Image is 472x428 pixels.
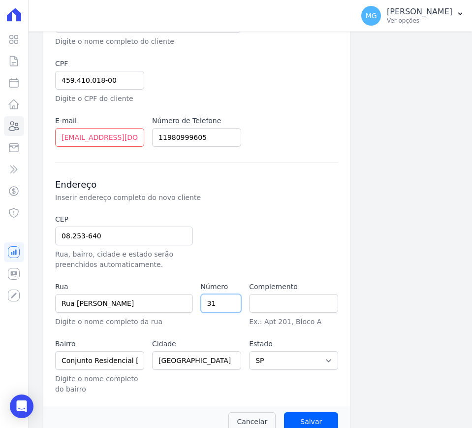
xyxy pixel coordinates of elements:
[353,2,472,30] button: MG [PERSON_NAME] Ver opções
[366,12,377,19] span: MG
[152,116,241,126] label: Número de Telefone
[55,227,193,245] input: 00.000-000
[249,317,338,327] p: Ex.: Apt 201, Bloco A
[55,59,144,69] label: CPF
[55,179,338,191] h3: Endereço
[55,339,144,349] label: Bairro
[55,193,338,202] p: Inserir endereço completo do novo cliente
[55,36,241,47] p: Digite o nome completo do cliente
[201,282,242,292] label: Número
[55,317,193,327] p: Digite o nome completo da rua
[387,7,452,17] p: [PERSON_NAME]
[55,374,144,395] p: Digite o nome completo do bairro
[55,94,144,104] p: Digite o CPF do cliente
[10,395,33,418] div: Open Intercom Messenger
[55,214,193,225] label: CEP
[387,17,452,25] p: Ver opções
[249,339,338,349] label: Estado
[249,282,338,292] label: Complemento
[55,249,193,270] p: Rua, bairro, cidade e estado serão preenchidos automaticamente.
[55,116,144,126] label: E-mail
[152,339,241,349] label: Cidade
[55,282,193,292] label: Rua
